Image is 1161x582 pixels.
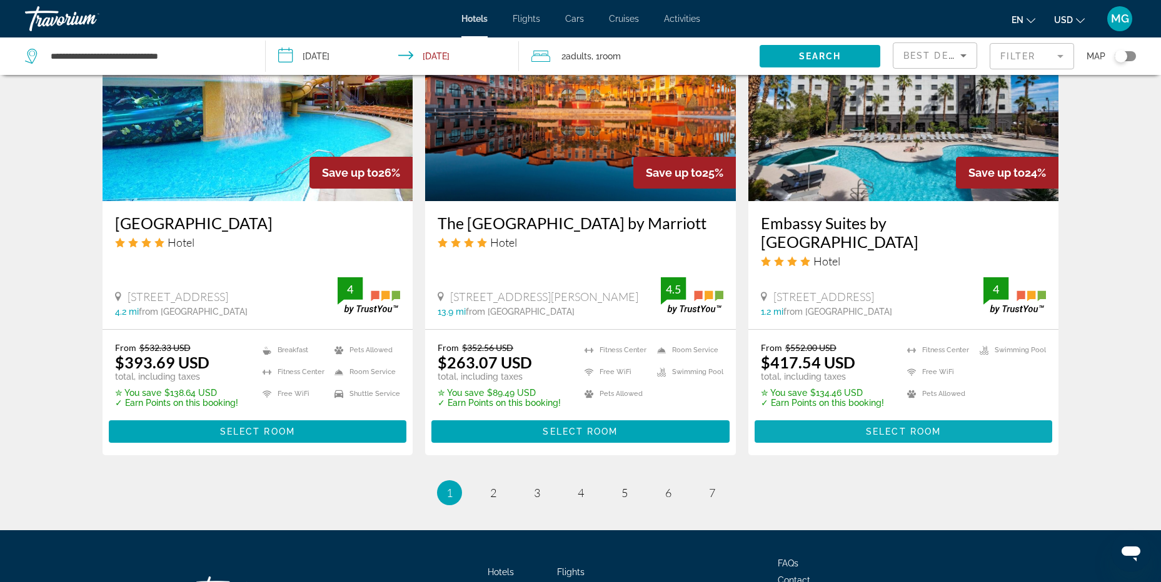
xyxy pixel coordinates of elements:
span: From [761,342,782,353]
button: Travelers: 2 adults, 0 children [519,37,760,75]
div: 4 star Hotel [115,235,401,249]
div: 4 [338,282,363,297]
p: total, including taxes [761,372,884,382]
span: From [438,342,459,353]
img: Hotel image [103,1,413,201]
p: $134.46 USD [761,388,884,398]
span: [STREET_ADDRESS][PERSON_NAME] [450,290,638,303]
span: Save up to [322,166,378,179]
li: Fitness Center [578,342,651,358]
div: 4 [983,282,1008,297]
span: Save up to [646,166,702,179]
span: 4.2 mi [115,307,139,317]
button: Select Room [755,420,1053,443]
img: trustyou-badge.svg [338,277,400,314]
li: Free WiFi [578,364,651,380]
span: 1.2 mi [761,307,783,317]
span: ✮ You save [115,388,161,398]
li: Fitness Center [256,364,328,380]
p: ✓ Earn Points on this booking! [115,398,238,408]
li: Fitness Center [901,342,973,358]
li: Swimming Pool [973,342,1046,358]
a: Cruises [609,14,639,24]
p: $138.64 USD [115,388,238,398]
a: FAQs [778,558,798,568]
div: 24% [956,157,1058,189]
div: 4.5 [661,282,686,297]
img: trustyou-badge.svg [661,277,723,314]
li: Swimming Pool [651,364,723,380]
span: Best Deals [903,51,968,61]
span: 4 [578,486,584,500]
a: Hotel image [748,1,1059,201]
span: [STREET_ADDRESS] [773,290,874,303]
button: Change language [1012,11,1035,29]
img: Hotel image [425,1,736,201]
span: from [GEOGRAPHIC_DATA] [783,307,892,317]
span: Hotel [490,235,517,249]
li: Breakfast [256,342,328,358]
li: Free WiFi [256,386,328,402]
h3: Embassy Suites by [GEOGRAPHIC_DATA] [761,214,1047,251]
span: 6 [665,486,671,500]
div: 4 star Hotel [438,235,723,249]
button: Filter [990,42,1074,70]
a: Select Room [755,423,1053,437]
span: Save up to [968,166,1025,179]
span: Search [799,51,842,61]
span: 3 [534,486,540,500]
button: User Menu [1103,6,1136,32]
button: Select Room [109,420,407,443]
p: ✓ Earn Points on this booking! [761,398,884,408]
button: Toggle map [1105,51,1136,62]
ins: $263.07 USD [438,353,532,372]
li: Pets Allowed [578,386,651,402]
ins: $417.54 USD [761,353,855,372]
li: Pets Allowed [901,386,973,402]
button: Check-in date: Sep 19, 2025 Check-out date: Sep 21, 2025 [266,37,519,75]
span: Select Room [543,427,618,436]
p: $89.49 USD [438,388,561,398]
span: Hotels [488,567,514,577]
nav: Pagination [103,480,1059,505]
p: total, including taxes [438,372,561,382]
a: The [GEOGRAPHIC_DATA] by Marriott [438,214,723,232]
del: $552.00 USD [785,342,837,353]
span: Adults [566,51,591,61]
a: [GEOGRAPHIC_DATA] [115,214,401,232]
del: $532.33 USD [139,342,191,353]
button: Change currency [1054,11,1085,29]
li: Room Service [328,364,400,380]
a: Hotels [461,14,488,24]
a: Select Room [431,423,730,437]
span: MG [1111,12,1129,25]
a: Flights [557,567,585,577]
span: 2 [561,47,591,65]
li: Room Service [651,342,723,358]
span: Select Room [220,427,295,436]
span: from [GEOGRAPHIC_DATA] [466,307,575,317]
span: Select Room [866,427,941,436]
a: Activities [664,14,700,24]
span: 7 [709,486,715,500]
span: Hotel [813,254,840,268]
button: Search [760,45,880,67]
span: 1 [446,486,453,500]
span: ✮ You save [438,388,484,398]
span: From [115,342,136,353]
img: trustyou-badge.svg [983,277,1046,314]
li: Shuttle Service [328,386,400,402]
span: USD [1054,15,1073,25]
a: Travorium [25,2,150,35]
div: 25% [633,157,736,189]
iframe: Button to launch messaging window [1111,532,1151,572]
a: Cars [565,14,584,24]
li: Pets Allowed [328,342,400,358]
span: 2 [490,486,496,500]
